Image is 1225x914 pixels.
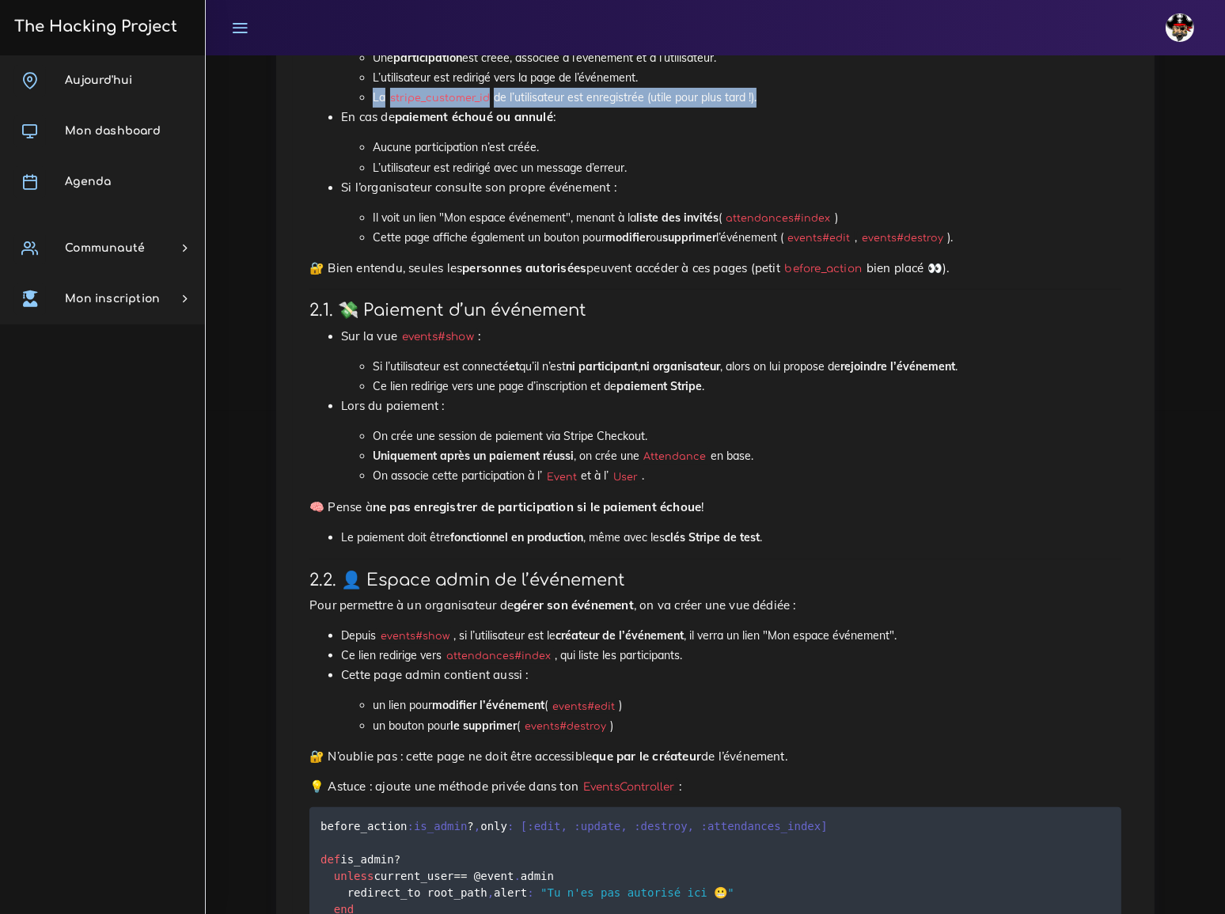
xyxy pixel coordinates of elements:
[341,178,1121,197] p: Si l’organisateur consulte son propre événement :
[566,359,638,374] strong: ni participant
[514,870,520,882] span: .
[474,820,480,832] span: ,
[780,260,867,277] code: before_action
[334,870,374,882] span: unless
[857,230,947,246] code: events#destroy
[783,230,855,246] code: events#edit
[373,158,1121,178] li: L’utilisateur est redirigé avec un message d’erreur.
[309,301,1121,320] h3: 2.1. 💸 Paiement d’un événement
[605,230,650,245] strong: modifier
[521,820,527,832] span: [
[65,176,111,188] span: Agenda
[561,820,567,832] span: ,
[821,820,827,832] span: ]
[450,530,583,544] strong: fonctionnel en production
[397,328,478,345] code: events#show
[450,719,517,733] strong: le supprimer
[393,51,462,65] strong: participation
[309,596,1121,615] p: Pour permettre à un organisateur de , on va créer une vue dédiée :
[634,820,687,832] span: :destroy
[341,646,1121,666] li: Ce lien redirige vers , qui liste les participants.
[620,820,627,832] span: ,
[665,530,760,544] strong: clés Stripe de test
[65,74,132,86] span: Aujourd'hui
[309,259,1121,278] p: 🔐 Bien entendu, seules les peuvent accéder à ces pages (petit bien placé 👀).
[309,777,1121,796] p: 💡 Astuce : ajoute une méthode privée dans ton :
[462,260,586,275] strong: personnes autorisées
[639,449,711,465] code: Attendance
[840,359,955,374] strong: rejoindre l’événement
[540,886,734,899] span: "Tu n'es pas autorisé ici 😬"
[341,626,1121,646] li: Depuis , si l’utilisateur est le , il verra un lien "Mon espace événement".
[373,88,1121,108] li: La de l’utilisateur est enregistrée (utile pour plus tard !).
[373,228,1121,248] li: Cette page affiche également un bouton pour ou l’événement ( , ).
[373,138,1121,157] li: Aucune participation n’est créée.
[527,820,560,832] span: :edit
[341,528,1121,548] li: Le paiement doit être , même avec les .
[341,327,1121,346] p: Sur la vue :
[65,125,161,137] span: Mon dashboard
[636,210,719,225] strong: liste des invités
[616,379,702,393] strong: paiement Stripe
[373,466,1121,486] li: On associe cette participation à l’ et à l’ .
[507,820,514,832] span: :
[442,648,555,664] code: attendances#index
[373,449,574,463] strong: Uniquement après un paiement réussi
[309,498,1121,517] p: 🧠 Pense à !
[385,90,494,106] code: stripe_customer_id
[454,870,468,882] span: ==
[662,230,716,245] strong: supprimer
[408,820,468,832] span: :is_admin
[341,108,1121,127] p: En cas de :
[578,779,679,795] code: EventsController
[574,820,620,832] span: :update
[467,820,473,832] span: ?
[309,747,1121,766] p: 🔐 N’oublie pas : cette page ne doit être accessible de l’événement.
[395,109,553,124] strong: paiement échoué ou annulé
[309,571,1121,590] h3: 2.2. 👤 Espace admin de l’événement
[592,749,701,764] strong: que par le créateur
[701,820,821,832] span: :attendances_index
[520,719,610,734] code: events#destroy
[373,68,1121,88] li: L’utilisateur est redirigé vers la page de l’événement.
[320,853,340,866] span: def
[640,359,720,374] strong: ni organisateur
[65,242,145,254] span: Communauté
[394,853,400,866] span: ?
[373,208,1121,228] li: Il voit un lien "Mon espace événement", menant à la ( )
[1166,13,1194,42] img: avatar
[65,293,160,305] span: Mon inscription
[542,469,581,485] code: Event
[373,377,1121,396] li: Ce lien redirige vers une page d’inscription et de .
[514,597,634,612] strong: gérer son événement
[722,210,835,226] code: attendances#index
[373,446,1121,466] li: , on crée une en base.
[548,699,619,715] code: events#edit
[432,698,544,712] strong: modifier l’événement
[341,666,1121,685] p: Cette page admin contient aussi :
[373,357,1121,377] li: Si l’utilisateur est connecté qu’il n’est , , alors on lui propose de .
[373,499,701,514] strong: ne pas enregistrer de participation si le paiement échoue
[509,359,519,374] strong: et
[376,628,453,644] code: events#show
[373,48,1121,68] li: Une est créée, associée à l’événement et à l’utilisateur.
[373,696,1121,715] li: un lien pour ( )
[556,628,684,643] strong: créateur de l’événement
[9,18,177,36] h3: The Hacking Project
[341,396,1121,415] p: Lors du paiement :
[527,886,533,899] span: :
[487,886,494,899] span: ,
[373,716,1121,736] li: un bouton pour ( )
[609,469,642,485] code: User
[373,427,1121,446] li: On crée une session de paiement via Stripe Checkout.
[474,870,514,882] span: @event
[688,820,694,832] span: ,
